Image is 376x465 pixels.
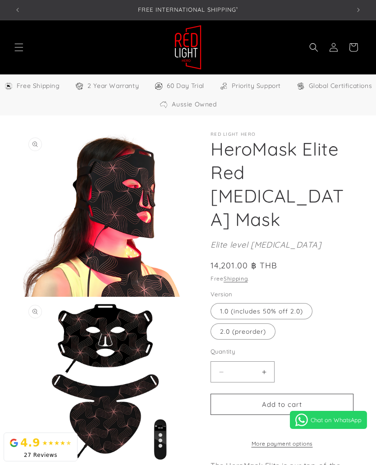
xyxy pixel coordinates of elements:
img: Aussie Owned Icon [159,100,168,109]
a: Priority Support [219,80,281,92]
img: Certifications Icon [296,82,305,91]
span: Aussie Owned [172,99,216,110]
h1: HeroMask Elite Red [MEDICAL_DATA] Mask [211,137,353,231]
span: Free Shipping [17,80,60,92]
p: Red Light Hero [211,132,353,137]
div: Announcement [28,1,348,18]
a: Red Light Hero [171,21,205,73]
img: Free Shipping Icon [4,82,13,91]
a: Chat on WhatsApp [290,411,367,429]
img: Trial Icon [154,82,163,91]
summary: Search [304,37,324,57]
div: 1 of 4 [28,1,348,18]
span: Global Certifications [309,80,372,92]
label: 1.0 (includes 50% off 2.0) [211,303,312,319]
a: More payment options [211,440,353,448]
img: Red Light Hero [174,25,202,70]
span: 2 Year Warranty [87,80,139,92]
a: Free Worldwide Shipping [4,80,60,92]
span: 60 Day Trial [167,80,204,92]
a: Global Certifications [296,80,372,92]
div: Free . [211,274,353,283]
button: Add to cart [211,394,353,415]
span: Chat on WhatsApp [311,416,362,424]
span: Priority Support [232,80,281,92]
legend: Version [211,290,234,299]
img: Support Icon [219,82,228,91]
a: Shipping [224,275,248,282]
a: 2 Year Warranty [75,80,139,92]
summary: Menu [9,37,29,57]
label: 2.0 (preorder) [211,323,275,340]
a: Aussie Owned [159,99,216,110]
img: Warranty Icon [75,82,84,91]
span: 14,201.00 ฿ THB [211,259,278,272]
label: Quantity [211,347,353,356]
a: 60 Day Trial [154,80,204,92]
em: Elite level [MEDICAL_DATA] [211,239,321,250]
span: FREE INTERNATIONAL SHIPPING¹ [138,6,238,13]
